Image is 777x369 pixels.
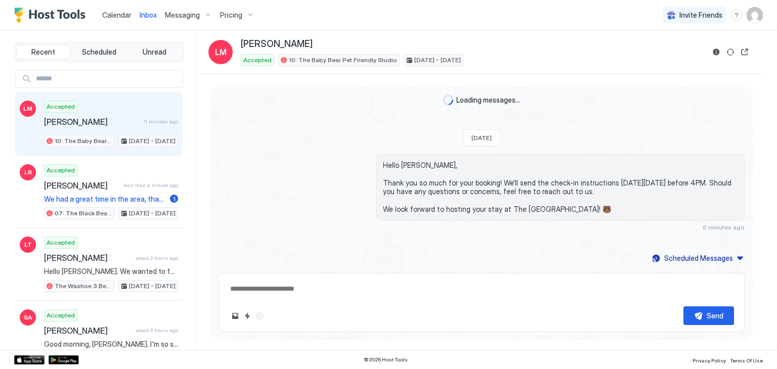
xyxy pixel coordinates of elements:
[102,11,132,19] span: Calendar
[17,45,70,59] button: Recent
[289,56,397,65] span: 10: The Baby Bear Pet Friendly Studio
[24,313,32,322] span: SA
[143,48,166,57] span: Unread
[47,311,75,320] span: Accepted
[173,195,176,203] span: 1
[683,306,734,325] button: Send
[129,209,176,218] span: [DATE] - [DATE]
[241,310,253,322] button: Quick reply
[443,95,453,105] div: loading
[14,42,184,62] div: tab-group
[383,161,738,214] span: Hello [PERSON_NAME], Thank you so much for your booking! We'll send the check-in instructions [DA...
[55,136,112,146] span: 10: The Baby Bear Pet Friendly Studio
[44,117,139,127] span: [PERSON_NAME]
[44,267,178,276] span: Hello [PERSON_NAME]. We wanted to follow up regarding your check-out time. Due to the disturbance...
[693,357,726,363] span: Privacy Policy
[730,354,763,365] a: Terms Of Use
[14,8,90,23] a: Host Tools Logo
[32,70,182,87] input: Input Field
[49,355,79,364] a: Google Play Store
[127,45,181,59] button: Unread
[730,357,763,363] span: Terms Of Use
[707,310,723,321] div: Send
[703,223,745,231] span: 6 minutes ago
[651,251,745,265] button: Scheduled Messages
[47,238,75,247] span: Accepted
[140,11,157,19] span: Inbox
[243,56,272,65] span: Accepted
[229,310,241,322] button: Upload image
[55,209,112,218] span: 07: The Black Bear King Studio
[47,102,75,111] span: Accepted
[143,118,178,125] span: 11 minutes ago
[44,180,119,191] span: [PERSON_NAME]
[241,38,313,50] span: [PERSON_NAME]
[136,255,178,261] span: about 2 hours ago
[44,326,132,336] span: [PERSON_NAME]
[364,356,408,363] span: © 2025 Host Tools
[664,253,733,263] div: Scheduled Messages
[102,10,132,20] a: Calendar
[55,282,112,291] span: The Washoe 3 Bedroom Family Unit
[123,182,178,189] span: less than a minute ago
[44,253,132,263] span: [PERSON_NAME]
[471,134,492,142] span: [DATE]
[23,104,32,113] span: LM
[414,56,461,65] span: [DATE] - [DATE]
[140,10,157,20] a: Inbox
[693,354,726,365] a: Privacy Policy
[44,195,166,204] span: We had a great time in the area, thank you for your hospitality! Have a great day!
[14,355,45,364] a: App Store
[129,282,176,291] span: [DATE] - [DATE]
[72,45,126,59] button: Scheduled
[24,240,32,249] span: LT
[47,166,75,175] span: Accepted
[136,327,178,334] span: about 3 hours ago
[165,11,200,20] span: Messaging
[129,136,176,146] span: [DATE] - [DATE]
[220,11,242,20] span: Pricing
[82,48,116,57] span: Scheduled
[44,340,178,349] span: Good morning, [PERSON_NAME]. I'm so sorry for the inconvenience and for the disruption you experi...
[215,46,227,58] span: LM
[31,48,55,57] span: Recent
[24,168,32,177] span: LR
[456,96,520,105] span: Loading messages...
